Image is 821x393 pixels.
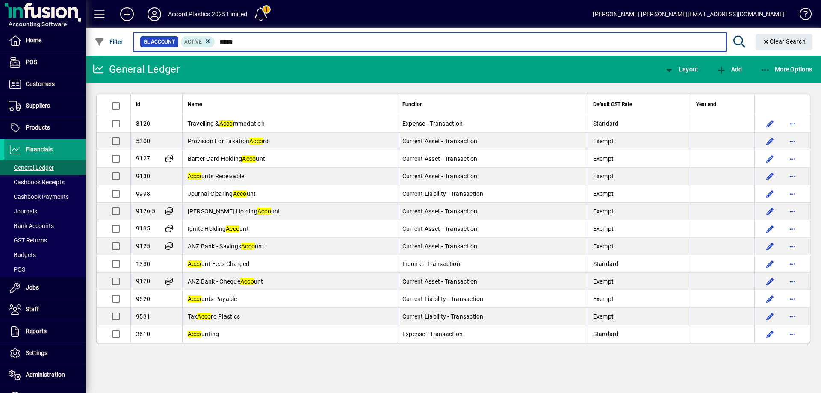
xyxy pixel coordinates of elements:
[593,120,619,127] span: Standard
[188,173,201,180] em: Acco
[593,260,619,267] span: Standard
[9,237,47,244] span: GST Returns
[136,190,150,197] span: 9998
[141,6,168,22] button: Profile
[4,233,86,248] a: GST Returns
[188,331,201,337] em: Acco
[136,100,177,109] div: Id
[758,62,815,77] button: More Options
[26,124,50,131] span: Products
[226,225,239,232] em: Acco
[402,138,478,145] span: Current Asset - Transaction
[402,278,478,285] span: Current Asset - Transaction
[136,242,150,249] span: 9125
[402,243,478,250] span: Current Asset - Transaction
[593,331,619,337] span: Standard
[402,100,423,109] span: Function
[219,120,233,127] em: Acco
[763,257,777,271] button: Edit
[593,155,614,162] span: Exempt
[26,328,47,334] span: Reports
[4,175,86,189] a: Cashbook Receipts
[197,313,211,320] em: Acco
[402,225,478,232] span: Current Asset - Transaction
[249,138,263,145] em: Acco
[136,138,150,145] span: 5300
[188,313,240,320] span: Tax rd Plastics
[188,331,219,337] span: unting
[763,152,777,165] button: Edit
[4,52,86,73] a: POS
[756,34,813,50] button: Clear
[4,343,86,364] a: Settings
[402,120,463,127] span: Expense - Transaction
[168,7,247,21] div: Accord Plastics 2025 Limited
[188,260,201,267] em: Acco
[184,39,202,45] span: Active
[786,310,799,323] button: More options
[9,208,37,215] span: Journals
[402,208,478,215] span: Current Asset - Transaction
[763,239,777,253] button: Edit
[662,62,700,77] button: Layout
[9,193,69,200] span: Cashbook Payments
[760,66,812,73] span: More Options
[188,190,256,197] span: Journal Clearing unt
[593,7,785,21] div: [PERSON_NAME] [PERSON_NAME][EMAIL_ADDRESS][DOMAIN_NAME]
[4,262,86,277] a: POS
[763,187,777,201] button: Edit
[136,225,150,232] span: 9135
[402,295,484,302] span: Current Liability - Transaction
[786,292,799,306] button: More options
[786,327,799,341] button: More options
[26,80,55,87] span: Customers
[188,295,201,302] em: Acco
[9,179,65,186] span: Cashbook Receipts
[136,155,150,162] span: 9127
[402,313,484,320] span: Current Liability - Transaction
[188,243,264,250] span: ANZ Bank - Savings unt
[763,204,777,218] button: Edit
[786,169,799,183] button: More options
[763,310,777,323] button: Edit
[4,30,86,51] a: Home
[26,284,39,291] span: Jobs
[4,364,86,386] a: Administration
[4,277,86,298] a: Jobs
[188,138,269,145] span: Provision For Taxation rd
[402,190,484,197] span: Current Liability - Transaction
[786,187,799,201] button: More options
[136,278,150,284] span: 9120
[241,243,255,250] em: Acco
[181,36,215,47] mat-chip: Activation Status: Active
[593,278,614,285] span: Exempt
[593,138,614,145] span: Exempt
[240,278,254,285] em: Acco
[4,321,86,342] a: Reports
[26,306,39,313] span: Staff
[9,251,36,258] span: Budgets
[763,292,777,306] button: Edit
[593,225,614,232] span: Exempt
[402,331,463,337] span: Expense - Transaction
[4,204,86,219] a: Journals
[793,2,810,30] a: Knowledge Base
[4,74,86,95] a: Customers
[188,260,250,267] span: unt Fees Charged
[593,295,614,302] span: Exempt
[4,117,86,139] a: Products
[9,266,25,273] span: POS
[786,134,799,148] button: More options
[26,371,65,378] span: Administration
[242,155,256,162] em: Acco
[92,34,125,50] button: Filter
[655,62,707,77] app-page-header-button: View chart layout
[786,222,799,236] button: More options
[188,155,266,162] span: Barter Card Holding unt
[188,100,202,109] span: Name
[402,155,478,162] span: Current Asset - Transaction
[593,243,614,250] span: Exempt
[233,190,247,197] em: Acco
[26,102,50,109] span: Suppliers
[763,222,777,236] button: Edit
